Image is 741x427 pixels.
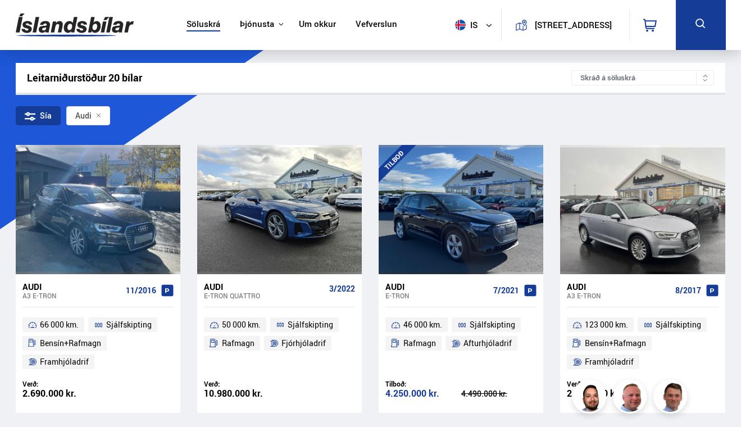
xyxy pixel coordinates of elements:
span: Sjálfskipting [656,318,701,331]
img: G0Ugv5HjCgRt.svg [16,7,134,43]
span: 11/2016 [126,286,156,295]
a: Söluskrá [187,19,220,31]
div: Leitarniðurstöður 20 bílar [27,72,572,84]
span: Afturhjóladrif [463,337,512,350]
span: is [451,20,479,30]
div: Tilboð: [385,380,461,388]
span: 50 000 km. [222,318,261,331]
span: 7/2021 [493,286,519,295]
div: Audi [22,281,121,292]
span: Fjórhjóladrif [281,337,326,350]
div: Sía [16,106,61,125]
div: 2.690.000 kr. [22,389,98,398]
div: e-tron QUATTRO [204,292,325,299]
a: Um okkur [299,19,336,31]
span: 3/2022 [329,284,355,293]
div: A3 E-TRON [567,292,670,299]
a: Audi A3 E-TRON 8/2017 123 000 km. Sjálfskipting Bensín+Rafmagn Framhjóladrif Verð: 2.590.000 kr. [560,274,725,413]
div: 2.590.000 kr. [567,389,643,398]
div: 4.490.000 kr. [461,390,537,398]
img: FbJEzSuNWCJXmdc-.webp [655,381,689,415]
div: Verð: [204,380,280,388]
button: Þjónusta [240,19,274,30]
button: is [451,8,501,42]
span: 46 000 km. [403,318,442,331]
a: [STREET_ADDRESS] [508,9,622,41]
div: 4.250.000 kr. [385,389,461,398]
a: Vefverslun [356,19,397,31]
div: Audi [204,281,325,292]
span: 123 000 km. [585,318,628,331]
span: Sjálfskipting [470,318,515,331]
span: 8/2017 [675,286,701,295]
div: Verð: [22,380,98,388]
div: 10.980.000 kr. [204,389,280,398]
img: nhp88E3Fdnt1Opn2.png [574,381,608,415]
span: 66 000 km. [40,318,79,331]
img: svg+xml;base64,PHN2ZyB4bWxucz0iaHR0cDovL3d3dy53My5vcmcvMjAwMC9zdmciIHdpZHRoPSI1MTIiIGhlaWdodD0iNT... [455,20,466,30]
a: Audi e-tron QUATTRO 3/2022 50 000 km. Sjálfskipting Rafmagn Fjórhjóladrif Verð: 10.980.000 kr. [197,274,362,413]
span: Framhjóladrif [40,355,89,369]
span: Bensín+Rafmagn [40,337,101,350]
div: Audi [385,281,489,292]
span: Bensín+Rafmagn [585,337,646,350]
span: Framhjóladrif [585,355,634,369]
a: Audi A3 E-TRON 11/2016 66 000 km. Sjálfskipting Bensín+Rafmagn Framhjóladrif Verð: 2.690.000 kr. [16,274,180,413]
span: Audi [75,111,92,120]
div: Audi [567,281,670,292]
span: Rafmagn [403,337,436,350]
span: Rafmagn [222,337,254,350]
div: e-tron [385,292,489,299]
a: Audi e-tron 7/2021 46 000 km. Sjálfskipting Rafmagn Afturhjóladrif Tilboð: 4.250.000 kr. 4.490.00... [379,274,543,413]
div: Skráð á söluskrá [571,70,714,85]
div: Verð: [567,380,643,388]
img: siFngHWaQ9KaOqBr.png [615,381,648,415]
button: [STREET_ADDRESS] [532,20,615,30]
div: A3 E-TRON [22,292,121,299]
button: Opna LiveChat spjallviðmót [9,4,43,38]
span: Sjálfskipting [288,318,333,331]
span: Sjálfskipting [106,318,152,331]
